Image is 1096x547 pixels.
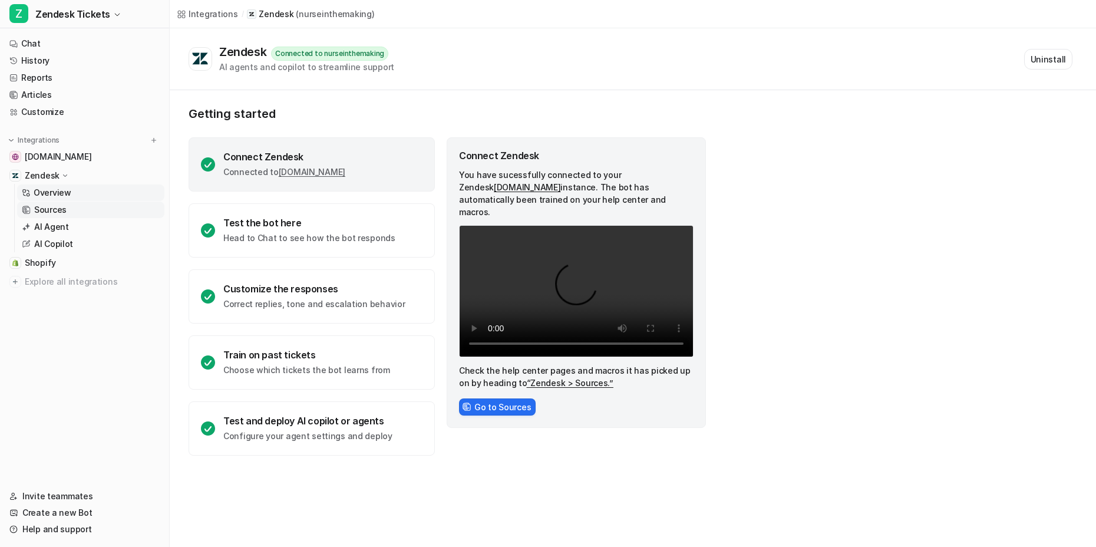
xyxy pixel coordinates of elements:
p: Configure your agent settings and deploy [223,430,392,442]
p: Overview [34,187,71,199]
a: “Zendesk > Sources.” [527,378,613,388]
div: Zendesk [219,45,271,59]
p: AI Agent [34,221,69,233]
span: / [242,9,244,19]
span: Z [9,4,28,23]
div: Test the bot here [223,217,395,229]
div: Test and deploy AI copilot or agents [223,415,392,427]
p: Connected to [223,166,345,178]
div: Customize the responses [223,283,405,295]
a: Sources [17,202,164,218]
p: Head to Chat to see how the bot responds [223,232,395,244]
div: AI agents and copilot to streamline support [219,61,394,73]
video: Your browser does not support the video tag. [459,225,694,357]
p: Sources [34,204,67,216]
img: explore all integrations [9,276,21,288]
div: Connect Zendesk [459,150,694,162]
a: History [5,52,164,69]
img: Shopify [12,259,19,266]
a: Explore all integrations [5,273,164,290]
div: Train on past tickets [223,349,390,361]
span: Explore all integrations [25,272,160,291]
img: Zendesk logo [192,52,209,66]
img: expand menu [7,136,15,144]
a: Invite teammates [5,488,164,505]
p: Getting started [189,107,707,121]
p: You have sucessfully connected to your Zendesk instance. The bot has automatically been trained o... [459,169,694,218]
a: AI Copilot [17,236,164,252]
p: Integrations [18,136,60,145]
div: Connected to nurseinthemaking [271,47,388,61]
button: Uninstall [1024,49,1072,70]
button: Integrations [5,134,63,146]
a: Articles [5,87,164,103]
div: Integrations [189,8,238,20]
p: AI Copilot [34,238,73,250]
span: [DOMAIN_NAME] [25,151,91,163]
div: Connect Zendesk [223,151,345,163]
a: Help and support [5,521,164,538]
a: [DOMAIN_NAME] [279,167,345,177]
p: Check the help center pages and macros it has picked up on by heading to [459,364,694,389]
span: Zendesk Tickets [35,6,110,22]
a: Overview [17,184,164,201]
p: Zendesk [25,170,60,182]
img: menu_add.svg [150,136,158,144]
a: [DOMAIN_NAME] [494,182,560,192]
a: AI Agent [17,219,164,235]
a: Chat [5,35,164,52]
a: Zendesk(nurseinthemaking) [247,8,374,20]
p: ( nurseinthemaking ) [296,8,374,20]
a: ShopifyShopify [5,255,164,271]
p: Choose which tickets the bot learns from [223,364,390,376]
img: sourcesIcon [463,403,471,411]
p: Zendesk [259,8,293,20]
img: anurseinthemaking.com [12,153,19,160]
a: Customize [5,104,164,120]
img: Zendesk [12,172,19,179]
a: Reports [5,70,164,86]
p: Correct replies, tone and escalation behavior [223,298,405,310]
a: Integrations [177,8,238,20]
span: Shopify [25,257,56,269]
a: anurseinthemaking.com[DOMAIN_NAME] [5,149,164,165]
a: Create a new Bot [5,505,164,521]
button: Go to Sources [459,398,536,416]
